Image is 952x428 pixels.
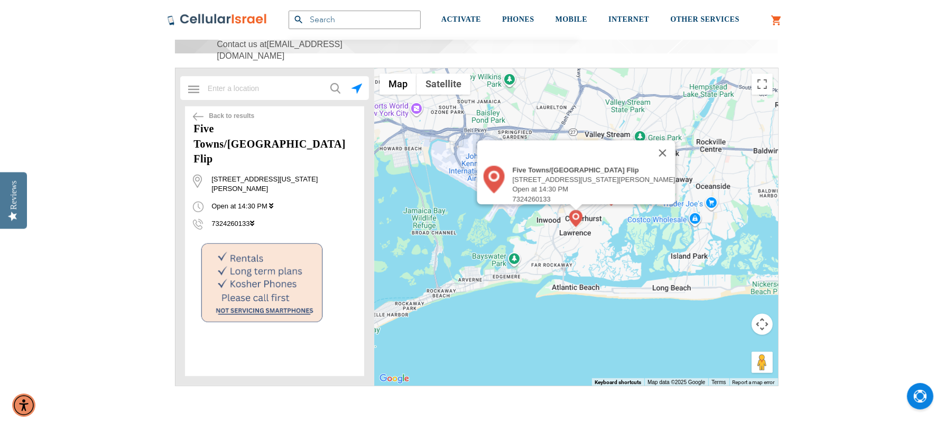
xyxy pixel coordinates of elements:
[417,74,470,95] button: Show satellite imagery
[752,352,773,373] button: Drag Pegman onto the map to open Street View
[380,74,417,95] button: Show street map
[711,379,726,385] a: Terms
[556,15,588,23] span: MOBILE
[196,243,334,322] img: Store Image
[441,15,481,23] span: ACTIVATE
[648,379,705,385] span: Map data ©2025 Google
[752,74,773,95] button: Toggle fullscreen view
[167,13,267,26] img: Cellular Israel Logo
[12,394,35,417] div: Accessibility Menu
[211,202,267,210] span: Open at 14:30 PM
[377,372,412,386] a: Open this area in Google Maps (opens a new window)
[193,220,254,227] span: 7324260133
[512,166,675,175] div: Five Towns/[GEOGRAPHIC_DATA] Flip
[733,379,775,385] a: Report a map error
[670,15,740,23] span: OTHER SERVICES
[289,11,421,29] input: Search
[201,78,349,99] input: Enter a location
[512,176,675,184] span: [STREET_ADDRESS][US_STATE][PERSON_NAME]
[595,379,641,386] button: Keyboard shortcuts
[608,15,649,23] span: INTERNET
[9,180,19,210] div: Reviews
[512,185,675,195] div: Open at 14:30 PM
[377,372,412,386] img: Google
[650,140,675,166] button: Close
[198,175,364,194] span: [STREET_ADDRESS][US_STATE][PERSON_NAME]
[502,15,534,23] span: PHONES
[185,121,364,167] h3: Five Towns/[GEOGRAPHIC_DATA] Flip
[209,112,254,121] span: Back to results
[512,195,675,204] div: 7324260133
[752,314,773,335] button: Map camera controls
